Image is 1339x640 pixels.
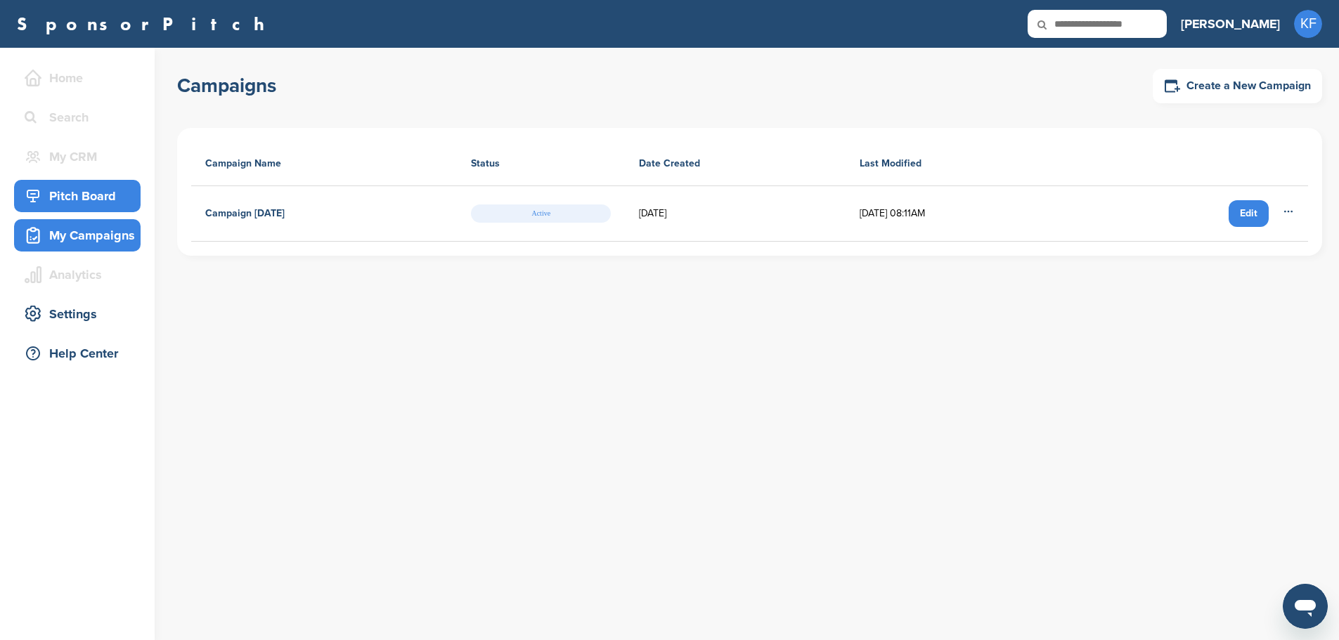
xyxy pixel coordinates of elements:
[21,65,141,91] div: Home
[14,62,141,94] a: Home
[21,341,141,366] div: Help Center
[14,101,141,133] a: Search
[21,262,141,287] div: Analytics
[846,186,1077,242] td: [DATE] 08:11AM
[14,337,141,370] a: Help Center
[625,142,846,186] th: Date Created
[21,183,141,209] div: Pitch Board
[17,15,273,33] a: SponsorPitch
[14,219,141,252] a: My Campaigns
[21,105,141,130] div: Search
[1181,14,1280,34] h3: [PERSON_NAME]
[457,142,625,186] th: Status
[1153,69,1322,103] a: Create a New Campaign
[625,186,846,242] td: [DATE]
[21,144,141,169] div: My CRM
[471,204,611,223] span: Active
[1229,200,1269,227] a: Edit
[1181,8,1280,39] a: [PERSON_NAME]
[205,206,285,221] h4: Campaign [DATE]
[846,142,1077,186] th: Last Modified
[1283,584,1328,629] iframe: Button to launch messaging window
[14,141,141,173] a: My CRM
[191,142,457,186] th: Campaign Name
[21,223,141,248] div: My Campaigns
[14,259,141,291] a: Analytics
[21,301,141,327] div: Settings
[1294,10,1322,38] span: KF
[177,73,276,98] h1: Campaigns
[14,298,141,330] a: Settings
[14,180,141,212] a: Pitch Board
